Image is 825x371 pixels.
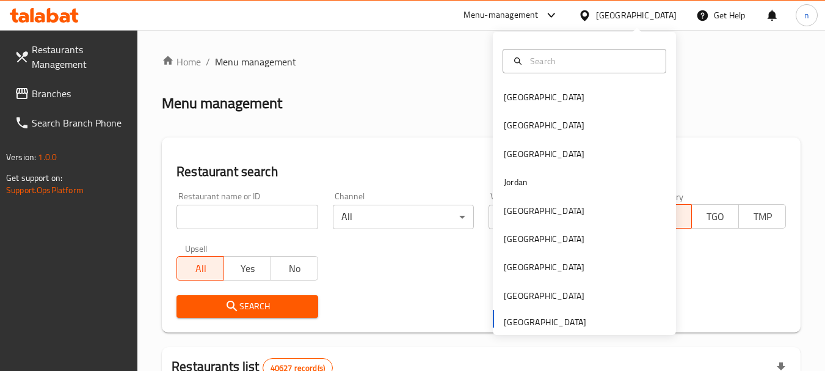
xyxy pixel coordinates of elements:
button: Yes [224,256,271,281]
div: [GEOGRAPHIC_DATA] [504,260,584,274]
div: [GEOGRAPHIC_DATA] [596,9,677,22]
li: / [206,54,210,69]
button: TMP [738,204,786,229]
span: Branches [32,86,128,101]
div: Menu-management [463,8,539,23]
div: [GEOGRAPHIC_DATA] [504,232,584,246]
span: Menu management [215,54,296,69]
span: All [182,260,219,277]
input: Search for restaurant name or ID.. [176,205,318,229]
a: Support.OpsPlatform [6,182,84,198]
div: All [333,205,474,229]
div: All [489,205,630,229]
button: All [176,256,224,281]
span: Search [186,299,308,314]
a: Restaurants Management [5,35,138,79]
button: TGO [691,204,739,229]
a: Home [162,54,201,69]
button: Search [176,295,318,318]
span: Version: [6,149,36,165]
div: [GEOGRAPHIC_DATA] [504,90,584,104]
button: No [271,256,318,281]
span: TMP [744,208,781,226]
input: Search [525,54,658,68]
span: 1.0.0 [38,149,57,165]
div: [GEOGRAPHIC_DATA] [504,204,584,218]
a: Search Branch Phone [5,108,138,138]
a: Branches [5,79,138,108]
h2: Menu management [162,94,282,113]
div: [GEOGRAPHIC_DATA] [504,147,584,161]
span: Restaurants Management [32,42,128,72]
div: Jordan [504,175,528,189]
span: No [276,260,313,277]
span: Yes [229,260,266,277]
div: [GEOGRAPHIC_DATA] [504,289,584,303]
nav: breadcrumb [162,54,801,69]
label: Upsell [185,244,208,252]
span: Get support on: [6,170,62,186]
label: Delivery [653,192,684,200]
span: Search Branch Phone [32,116,128,130]
span: n [804,9,809,22]
h2: Restaurant search [176,163,786,181]
div: [GEOGRAPHIC_DATA] [504,119,584,132]
span: TGO [697,208,734,226]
